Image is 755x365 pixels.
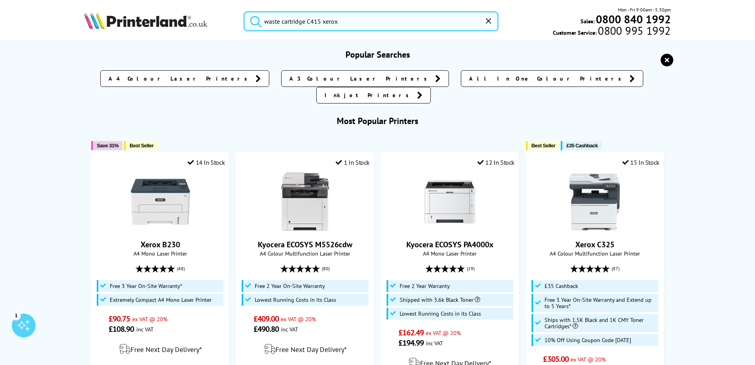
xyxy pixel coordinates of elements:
a: Kyocera ECOSYS PA4000x [406,239,494,250]
span: All In One Colour Printers [469,75,625,83]
span: Shipped with 3.6k Black Toner [400,297,480,303]
a: 0800 840 1992 [595,15,671,23]
span: Lowest Running Costs in its Class [400,310,481,317]
a: All In One Colour Printers [461,70,643,87]
a: Kyocera ECOSYS M5526cdw [276,225,335,233]
span: £305.00 [543,354,569,364]
span: Free 2 Year On-Site Warranty [255,283,325,289]
span: £162.49 [398,327,424,338]
img: Xerox C325 [565,172,624,231]
span: £35 Cashback [566,143,597,149]
span: inc VAT [281,325,298,333]
span: £35 Cashback [545,283,578,289]
span: (87) [612,261,620,276]
input: Search product or brand [244,11,498,31]
span: Free 2 Year Warranty [400,283,450,289]
button: Best Seller [124,141,158,150]
img: Xerox B230 [131,172,190,231]
span: Lowest Running Costs in its Class [255,297,336,303]
span: £108.90 [109,324,134,334]
span: inc VAT [426,339,443,347]
div: 14 In Stock [188,158,225,166]
span: Customer Service: [553,27,670,36]
span: Ships with 1.5K Black and 1K CMY Toner Cartridges* [545,317,656,329]
div: 1 [12,311,21,320]
h3: Popular Searches [84,49,670,60]
a: Printerland Logo [84,12,234,31]
span: A4 Mono Laser Printer [96,250,225,257]
span: £90.75 [109,314,130,324]
span: Save 31% [97,143,118,149]
a: A4 Colour Laser Printers [100,70,269,87]
a: Xerox B230 [141,239,180,250]
span: Extremely Compact A4 Mono Laser Printer [110,297,212,303]
img: Kyocera ECOSYS M5526cdw [276,172,335,231]
span: Mon - Fri 9:00am - 5:30pm [618,6,671,13]
a: Inkjet Printers [316,87,431,103]
div: modal_delivery [240,338,370,360]
span: 10% Off Using Coupon Code [DATE] [545,337,631,343]
img: Kyocera ECOSYS PA4000x [420,172,479,231]
span: £490.80 [254,324,279,334]
span: Best Seller [532,143,556,149]
span: ex VAT @ 20% [426,329,461,337]
span: Free 3 Year On-Site Warranty* [110,283,182,289]
span: inc VAT [136,325,154,333]
span: (48) [177,261,185,276]
h3: Most Popular Printers [84,115,670,126]
button: Save 31% [91,141,122,150]
span: £194.99 [398,338,424,348]
button: £35 Cashback [561,141,601,150]
span: Inkjet Printers [325,91,413,99]
span: Sales: [580,17,595,25]
span: A3 Colour Laser Printers [289,75,431,83]
img: Printerland Logo [84,12,207,29]
a: Xerox C325 [575,239,614,250]
span: ex VAT @ 20% [281,315,316,323]
span: ex VAT @ 20% [571,356,606,363]
span: Free 3 Year On-Site Warranty and Extend up to 5 Years* [545,297,656,309]
div: modal_delivery [96,338,225,360]
span: £409.00 [254,314,279,324]
div: 12 In Stock [477,158,515,166]
div: 15 In Stock [622,158,659,166]
span: A4 Colour Multifunction Laser Printer [240,250,370,257]
span: A4 Colour Multifunction Laser Printer [530,250,659,257]
span: ex VAT @ 20% [132,315,167,323]
div: 1 In Stock [336,158,370,166]
span: A4 Mono Laser Printer [385,250,515,257]
b: 0800 840 1992 [596,12,671,26]
a: Kyocera ECOSYS PA4000x [420,225,479,233]
a: Kyocera ECOSYS M5526cdw [258,239,352,250]
button: Best Seller [526,141,560,150]
span: (80) [322,261,330,276]
span: A4 Colour Laser Printers [109,75,252,83]
a: Xerox C325 [565,225,624,233]
a: Xerox B230 [131,225,190,233]
a: A3 Colour Laser Printers [281,70,449,87]
span: (19) [467,261,475,276]
span: 0800 995 1992 [597,27,670,34]
span: Best Seller [130,143,154,149]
